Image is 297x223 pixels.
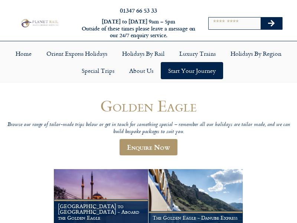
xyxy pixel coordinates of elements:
h1: Golden Eagle [7,97,290,114]
a: Holidays by Rail [115,45,172,62]
button: Search [261,17,282,29]
h6: [DATE] to [DATE] 9am – 5pm Outside of these times please leave a message on our 24/7 enquiry serv... [81,18,196,39]
h1: [GEOGRAPHIC_DATA] to [GEOGRAPHIC_DATA] - Aboard the Golden Eagle [58,203,144,221]
img: Planet Rail Train Holidays Logo [20,18,59,28]
a: Holidays by Region [223,45,289,62]
a: Orient Express Holidays [39,45,115,62]
nav: Menu [4,45,293,79]
a: Luxury Trains [172,45,223,62]
p: Browse our range of tailor-made trips below or get in touch for something special – remember all ... [7,122,290,135]
a: Home [8,45,39,62]
h1: The Golden Eagle - Danube Express [153,215,239,221]
a: Enquire Now [120,139,177,155]
a: About Us [122,62,161,79]
a: Special Trips [74,62,122,79]
a: 01347 66 53 33 [120,6,157,14]
a: Start your Journey [161,62,223,79]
